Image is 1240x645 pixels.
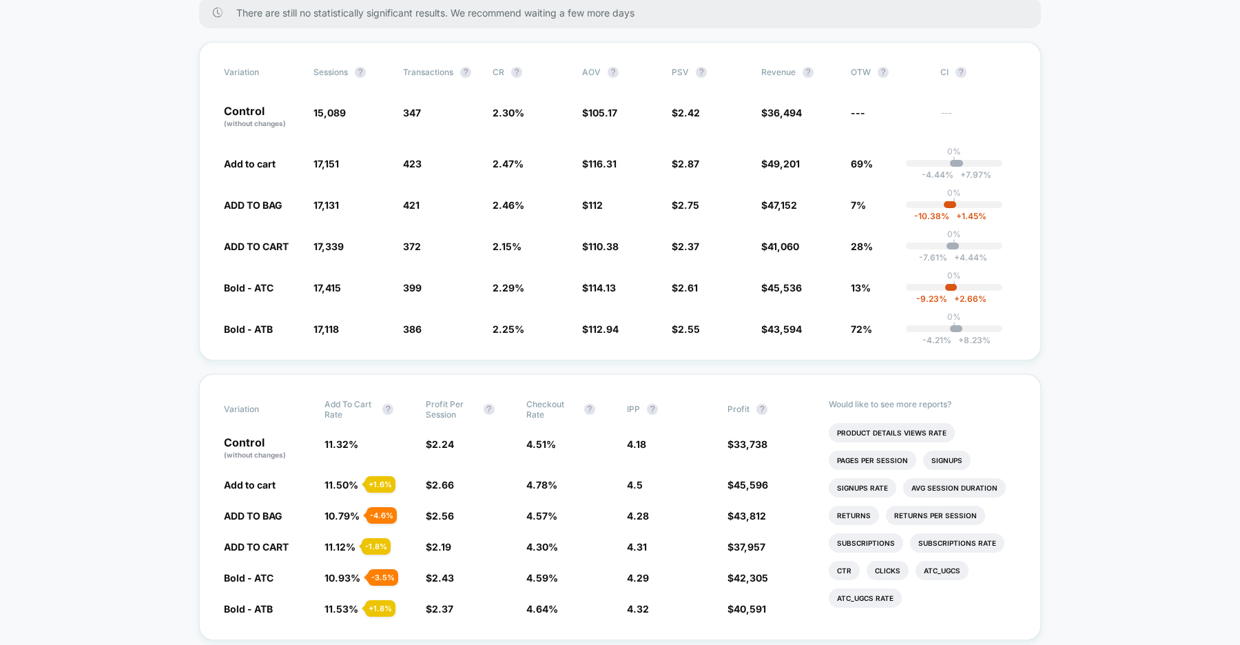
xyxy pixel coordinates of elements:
[727,510,766,522] span: $
[829,588,902,608] li: Atc_ugcs Rate
[947,252,987,263] span: 4.44 %
[324,438,358,450] span: 11.32 %
[588,323,619,335] span: 112.94
[958,335,964,345] span: +
[582,158,617,170] span: $
[914,211,949,221] span: -10.38 %
[647,404,658,415] button: ?
[672,240,699,252] span: $
[224,479,276,491] span: Add to cart
[224,282,273,294] span: Bold - ATC
[224,158,276,170] span: Add to cart
[368,569,398,586] div: - 3.5 %
[526,603,558,615] span: 4.64 %
[324,399,375,420] span: Add To Cart Rate
[829,506,879,525] li: Returns
[767,158,800,170] span: 49,201
[829,423,955,442] li: Product Details Views Rate
[432,479,454,491] span: 2.66
[886,506,985,525] li: Returns Per Session
[678,282,698,294] span: 2.61
[426,572,454,584] span: $
[224,240,289,252] span: ADD TO CART
[426,541,451,553] span: $
[627,541,647,553] span: 4.31
[526,399,577,420] span: Checkout Rate
[940,109,1016,129] span: ---
[851,107,865,119] span: ---
[224,437,311,460] p: Control
[953,198,955,208] p: |
[727,404,750,414] span: Profit
[432,510,454,522] span: 2.56
[953,156,955,167] p: |
[851,240,873,252] span: 28%
[493,199,524,211] span: 2.46 %
[493,158,524,170] span: 2.47 %
[313,240,344,252] span: 17,339
[761,158,800,170] span: $
[526,541,558,553] span: 4.30 %
[734,438,767,450] span: 33,738
[947,294,986,304] span: 2.66 %
[313,67,348,77] span: Sessions
[432,572,454,584] span: 2.43
[916,561,969,580] li: Atc_ugcs
[829,451,916,470] li: Pages Per Session
[767,323,802,335] span: 43,594
[767,107,802,119] span: 36,494
[627,479,643,491] span: 4.5
[582,323,619,335] span: $
[627,603,649,615] span: 4.32
[953,170,991,180] span: 7.97 %
[493,323,524,335] span: 2.25 %
[761,199,797,211] span: $
[224,67,300,78] span: Variation
[953,322,955,332] p: |
[672,67,689,77] span: PSV
[526,479,557,491] span: 4.78 %
[313,107,346,119] span: 15,089
[696,67,707,78] button: ?
[851,199,866,211] span: 7%
[432,541,451,553] span: 2.19
[403,107,421,119] span: 347
[949,211,986,221] span: 1.45 %
[829,478,896,498] li: Signups Rate
[426,438,454,450] span: $
[511,67,522,78] button: ?
[526,438,556,450] span: 4.51 %
[953,280,955,291] p: |
[903,478,1006,498] li: Avg Session Duration
[224,399,300,420] span: Variation
[224,541,289,553] span: ADD TO CART
[403,240,421,252] span: 372
[224,510,282,522] span: ADD TO BAG
[526,510,557,522] span: 4.57 %
[224,119,286,127] span: (without changes)
[767,282,802,294] span: 45,536
[851,323,872,335] span: 72%
[588,199,603,211] span: 112
[324,603,358,615] span: 11.53 %
[919,252,947,263] span: -7.61 %
[829,561,860,580] li: Ctr
[608,67,619,78] button: ?
[432,438,454,450] span: 2.24
[727,572,768,584] span: $
[756,404,767,415] button: ?
[365,476,395,493] div: + 1.6 %
[867,561,909,580] li: Clicks
[734,572,768,584] span: 42,305
[761,240,799,252] span: $
[362,538,391,555] div: - 1.8 %
[761,282,802,294] span: $
[956,211,962,221] span: +
[954,294,960,304] span: +
[672,107,700,119] span: $
[403,199,420,211] span: 421
[878,67,889,78] button: ?
[382,404,393,415] button: ?
[916,294,947,304] span: -9.23 %
[582,107,617,119] span: $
